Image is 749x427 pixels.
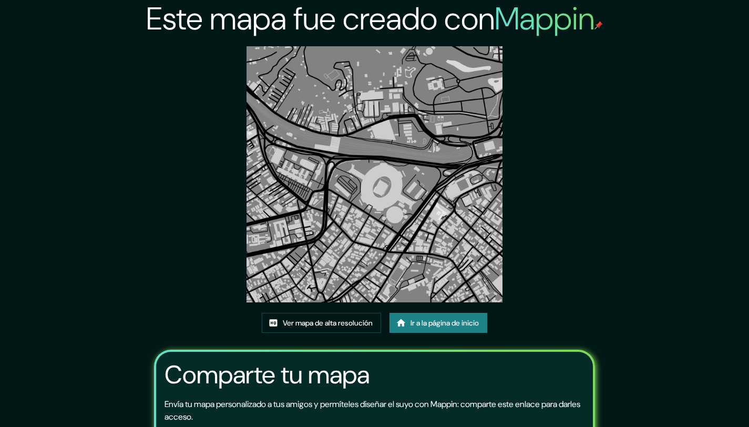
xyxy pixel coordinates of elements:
font: Ir a la página de inicio [411,318,479,328]
img: created-map [247,46,502,302]
a: Ir a la página de inicio [389,313,487,333]
font: Envía tu mapa personalizado a tus amigos y permíteles diseñar el suyo con Mappin: comparte este e... [165,399,580,422]
img: pin de mapeo [594,21,603,29]
font: Ver mapa de alta resolución [283,318,373,328]
iframe: Lanzador de widgets de ayuda [655,386,737,415]
font: Comparte tu mapa [165,358,370,391]
a: Ver mapa de alta resolución [262,313,381,333]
